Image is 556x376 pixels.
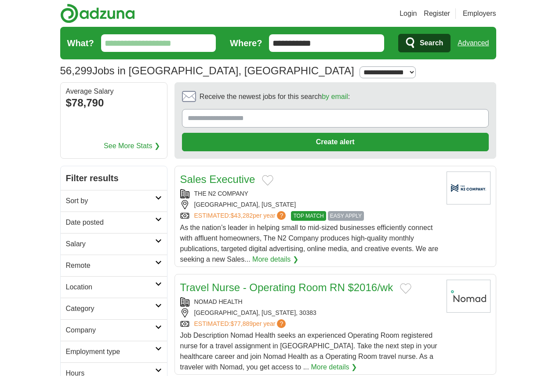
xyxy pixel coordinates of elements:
div: THE N2 COMPANY [180,189,440,198]
a: More details ❯ [252,254,298,265]
label: Where? [230,37,262,50]
h2: Category [66,303,155,314]
a: by email [322,93,348,100]
a: NOMAD HEALTH [194,298,243,305]
span: Job Description Nomad Health seeks an experienced Operating Room registered nurse for a travel as... [180,332,437,371]
a: Login [400,8,417,19]
span: ? [277,319,286,328]
a: ESTIMATED:$77,889per year? [194,319,288,329]
h2: Location [66,282,155,292]
span: Receive the newest jobs for this search : [200,91,350,102]
h2: Sort by [66,196,155,206]
a: Travel Nurse - Operating Room RN $2016/wk [180,281,393,293]
h2: Remote [66,260,155,271]
a: Remote [61,255,167,276]
a: Employers [463,8,496,19]
a: Employment type [61,341,167,362]
a: See More Stats ❯ [104,141,160,151]
a: Register [424,8,450,19]
a: Date posted [61,212,167,233]
h2: Salary [66,239,155,249]
a: More details ❯ [311,362,357,372]
button: Add to favorite jobs [262,175,273,186]
a: Advanced [458,34,489,52]
img: Adzuna logo [60,4,135,23]
span: Search [420,34,443,52]
img: Company logo [447,172,491,204]
span: $43,282 [230,212,253,219]
h2: Company [66,325,155,336]
div: Average Salary [66,88,162,95]
a: Sort by [61,190,167,212]
button: Search [398,34,451,52]
h2: Filter results [61,166,167,190]
a: Sales Executive [180,173,255,185]
span: 56,299 [60,63,92,79]
span: $77,889 [230,320,253,327]
a: Company [61,319,167,341]
div: [GEOGRAPHIC_DATA], [US_STATE] [180,200,440,209]
div: $78,790 [66,95,162,111]
span: EASY APPLY [328,211,364,221]
img: Nomad Health logo [447,280,491,313]
h2: Date posted [66,217,155,228]
h1: Jobs in [GEOGRAPHIC_DATA], [GEOGRAPHIC_DATA] [60,65,354,77]
a: Salary [61,233,167,255]
a: Category [61,298,167,319]
label: What? [67,37,94,50]
button: Create alert [182,133,489,151]
div: [GEOGRAPHIC_DATA], [US_STATE], 30383 [180,308,440,318]
a: ESTIMATED:$43,282per year? [194,211,288,221]
span: As the nation’s leader in helping small to mid-sized businesses efficiently connect with affluent... [180,224,439,263]
button: Add to favorite jobs [400,283,411,294]
span: ? [277,211,286,220]
a: Location [61,276,167,298]
h2: Employment type [66,347,155,357]
span: TOP MATCH [291,211,326,221]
